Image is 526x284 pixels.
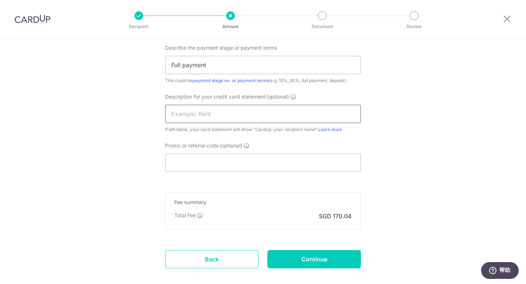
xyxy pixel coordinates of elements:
[319,212,352,220] p: SGD 170.04
[165,142,219,149] span: Promo or referral code
[266,93,289,100] span: (optional)
[318,127,342,132] a: Learn more
[165,93,266,100] span: Description for your credit card statement
[165,105,361,123] input: Example: Rent
[295,23,349,30] p: Document
[193,78,269,83] a: payment stage no. or payment terms
[15,15,50,23] img: CardUp
[165,44,277,51] span: Describe the payment stage or payment terms
[387,23,441,30] p: Review
[112,23,166,30] p: Recipient
[481,262,519,280] iframe: 打开一个小组件，您可以在其中找到更多信息
[165,126,361,133] div: If left blank, your card statement will show "CardUp- ".
[203,23,258,30] p: Amount
[274,127,315,132] i: your recipient name
[267,250,361,268] input: Continue
[174,199,352,206] h5: Fee summary
[220,142,242,149] span: (optional)
[174,212,196,219] p: Total Fee
[165,77,361,84] div: This could be (e.g. 15%, 30%, full payment, deposit).
[165,250,259,268] a: Back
